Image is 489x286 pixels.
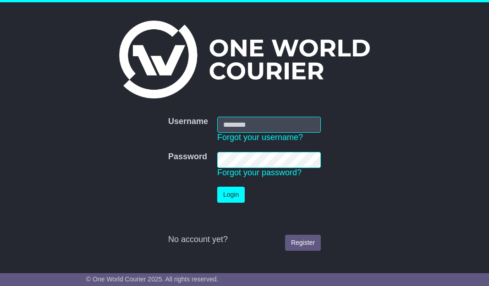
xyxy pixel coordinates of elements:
a: Forgot your password? [217,168,302,177]
span: © One World Courier 2025. All rights reserved. [86,275,219,283]
a: Register [285,235,321,251]
img: One World [119,21,369,98]
label: Username [168,117,208,127]
div: No account yet? [168,235,321,245]
button: Login [217,187,245,203]
label: Password [168,152,207,162]
a: Forgot your username? [217,133,303,142]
